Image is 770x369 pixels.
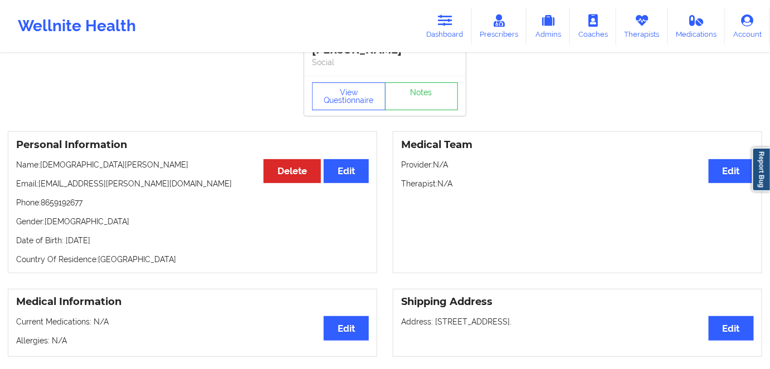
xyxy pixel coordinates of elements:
[16,197,369,208] p: Phone: 8659192677
[616,8,668,45] a: Therapists
[16,216,369,227] p: Gender: [DEMOGRAPHIC_DATA]
[312,57,458,68] p: Social
[527,8,570,45] a: Admins
[725,8,770,45] a: Account
[16,296,369,308] h3: Medical Information
[472,8,527,45] a: Prescribers
[709,316,754,340] button: Edit
[385,82,459,110] a: Notes
[16,335,369,346] p: Allergies: N/A
[668,8,725,45] a: Medications
[418,8,472,45] a: Dashboard
[312,82,386,110] button: View Questionnaire
[401,296,754,308] h3: Shipping Address
[16,235,369,246] p: Date of Birth: [DATE]
[324,316,369,340] button: Edit
[16,159,369,170] p: Name: [DEMOGRAPHIC_DATA][PERSON_NAME]
[401,159,754,170] p: Provider: N/A
[16,254,369,265] p: Country Of Residence: [GEOGRAPHIC_DATA]
[752,147,770,191] a: Report Bug
[401,139,754,151] h3: Medical Team
[16,316,369,327] p: Current Medications: N/A
[324,159,369,183] button: Edit
[16,139,369,151] h3: Personal Information
[16,178,369,189] p: Email: [EMAIL_ADDRESS][PERSON_NAME][DOMAIN_NAME]
[264,159,321,183] button: Delete
[570,8,616,45] a: Coaches
[709,159,754,183] button: Edit
[401,178,754,189] p: Therapist: N/A
[401,316,754,327] p: Address: [STREET_ADDRESS].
